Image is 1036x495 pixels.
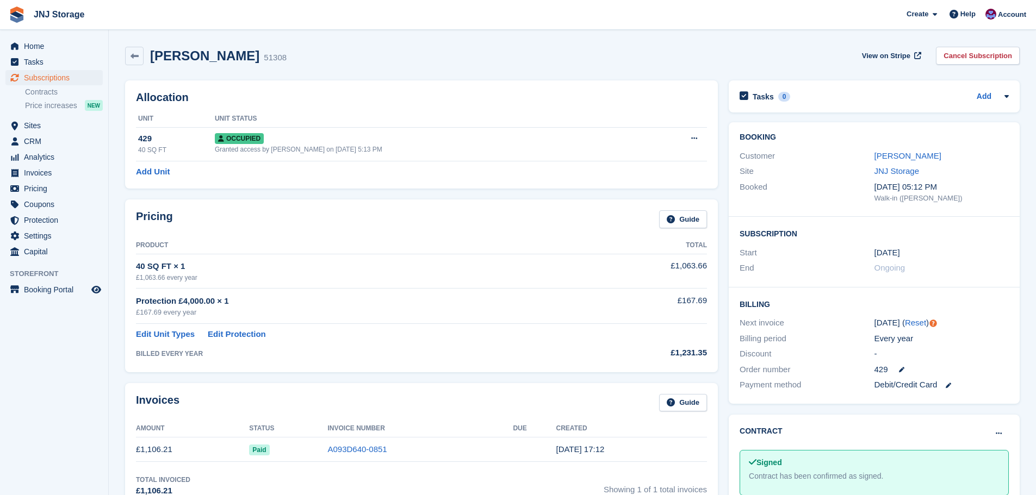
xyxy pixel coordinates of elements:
span: Occupied [215,133,264,144]
th: Status [249,420,327,437]
th: Unit [136,110,215,128]
a: menu [5,244,103,259]
h2: Contract [740,425,783,437]
div: 51308 [264,52,287,64]
a: [PERSON_NAME] [874,151,941,160]
span: Sites [24,118,89,133]
time: 2024-08-28 16:12:47 UTC [556,444,604,454]
a: menu [5,118,103,133]
a: JNJ Storage [874,166,920,176]
a: View on Stripe [858,47,923,65]
span: Help [960,9,976,20]
a: menu [5,149,103,165]
a: menu [5,212,103,228]
a: menu [5,165,103,180]
a: menu [5,228,103,243]
span: Invoices [24,165,89,180]
th: Created [556,420,707,437]
span: Account [998,9,1026,20]
span: Coupons [24,197,89,212]
a: Preview store [90,283,103,296]
span: View on Stripe [862,51,910,61]
div: NEW [85,100,103,111]
a: Price increases NEW [25,99,103,111]
span: Booking Portal [24,282,89,297]
td: £1,063.66 [582,254,707,288]
h2: Allocation [136,91,707,104]
div: Signed [749,457,1000,468]
a: menu [5,134,103,149]
div: Contract has been confirmed as signed. [749,471,1000,482]
span: Home [24,39,89,54]
div: Debit/Credit Card [874,379,1009,391]
a: Guide [659,394,707,412]
div: [DATE] 05:12 PM [874,181,1009,193]
th: Invoice Number [327,420,513,437]
div: - [874,348,1009,360]
span: Storefront [10,268,108,279]
a: Add Unit [136,166,170,178]
span: CRM [24,134,89,149]
span: Tasks [24,54,89,70]
th: Product [136,237,582,254]
a: menu [5,70,103,85]
div: Site [740,165,874,178]
a: menu [5,282,103,297]
a: Add [977,91,991,103]
div: Discount [740,348,874,360]
a: menu [5,197,103,212]
span: Create [907,9,928,20]
span: Ongoing [874,263,905,272]
div: Start [740,247,874,259]
h2: Pricing [136,210,173,228]
div: £1,063.66 every year [136,273,582,283]
div: Payment method [740,379,874,391]
a: Edit Protection [208,328,266,341]
a: menu [5,54,103,70]
div: Booked [740,181,874,204]
div: Customer [740,150,874,162]
h2: [PERSON_NAME] [150,48,259,63]
div: Granted access by [PERSON_NAME] on [DATE] 5:13 PM [215,145,648,154]
div: 429 [138,133,215,145]
div: 40 SQ FT [138,145,215,155]
span: Price increases [25,101,77,111]
th: Total [582,237,707,254]
div: £1,231.35 [582,347,707,359]
a: Contracts [25,87,103,97]
div: End [740,262,874,274]
a: JNJ Storage [29,5,89,23]
img: Jonathan Scrase [985,9,996,20]
a: menu [5,181,103,196]
a: A093D640-0851 [327,444,387,454]
span: Protection [24,212,89,228]
span: Subscriptions [24,70,89,85]
div: 40 SQ FT × 1 [136,260,582,273]
h2: Billing [740,298,1009,309]
span: Paid [249,444,269,455]
a: menu [5,39,103,54]
div: Tooltip anchor [928,318,938,328]
a: Edit Unit Types [136,328,195,341]
span: Analytics [24,149,89,165]
span: Settings [24,228,89,243]
div: Total Invoiced [136,475,190,485]
div: £167.69 every year [136,307,582,318]
div: Billing period [740,333,874,345]
h2: Tasks [753,92,774,102]
h2: Subscription [740,228,1009,239]
span: 429 [874,364,888,376]
a: Reset [905,318,926,327]
td: £167.69 [582,289,707,324]
time: 2024-08-28 00:00:00 UTC [874,247,900,259]
h2: Invoices [136,394,179,412]
td: £1,106.21 [136,437,249,462]
div: Every year [874,333,1009,345]
div: 0 [778,92,791,102]
h2: Booking [740,133,1009,142]
img: stora-icon-8386f47178a22dfd0bd8f6a31ec36ba5ce8667c1dd55bd0f319d3a0aa187defe.svg [9,7,25,23]
a: Guide [659,210,707,228]
div: Walk-in ([PERSON_NAME]) [874,193,1009,204]
th: Due [513,420,556,437]
div: [DATE] ( ) [874,317,1009,329]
